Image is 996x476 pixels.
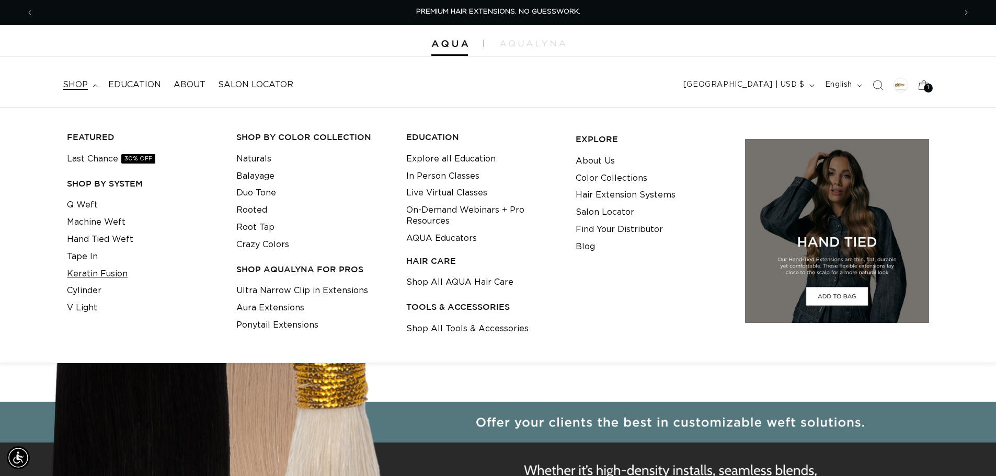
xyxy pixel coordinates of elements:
h3: EDUCATION [406,132,559,143]
a: Machine Weft [67,214,125,231]
span: 1 [928,84,930,92]
a: Find Your Distributor [576,221,663,238]
a: Blog [576,238,595,256]
a: Naturals [236,150,271,168]
h3: SHOP BY SYSTEM [67,178,220,189]
a: Education [102,73,167,97]
a: AQUA Educators [406,230,477,247]
span: [GEOGRAPHIC_DATA] | USD $ [683,79,805,90]
button: Next announcement [955,3,978,22]
span: PREMIUM HAIR EXTENSIONS. NO GUESSWORK. [416,8,580,15]
a: Live Virtual Classes [406,184,487,202]
a: Rooted [236,202,267,219]
h3: FEATURED [67,132,220,143]
a: On-Demand Webinars + Pro Resources [406,202,559,230]
a: Aura Extensions [236,299,304,317]
a: Cylinder [67,282,101,299]
a: Last Chance30% OFF [67,150,155,168]
button: Previous announcement [18,3,41,22]
img: Aqua Hair Extensions [431,40,468,48]
h3: Shop AquaLyna for Pros [236,264,390,275]
span: shop [63,79,88,90]
a: Hair Extension Systems [576,187,676,204]
button: English [819,75,866,95]
summary: Search [866,74,889,97]
summary: shop [56,73,102,97]
span: Salon Locator [218,79,293,90]
a: About Us [576,153,615,170]
a: Keratin Fusion [67,265,128,283]
span: About [174,79,205,90]
a: Color Collections [576,170,647,187]
h3: Shop by Color Collection [236,132,390,143]
h3: EXPLORE [576,134,729,145]
a: V Light [67,299,97,317]
span: Education [108,79,161,90]
a: Ponytail Extensions [236,317,318,334]
a: In Person Classes [406,168,479,185]
a: Hand Tied Weft [67,231,133,248]
a: Q Weft [67,196,98,214]
a: About [167,73,212,97]
a: Salon Locator [576,204,634,221]
span: English [825,79,852,90]
a: Crazy Colors [236,236,289,253]
a: Balayage [236,168,274,185]
a: Explore all Education [406,150,496,168]
img: aqualyna.com [500,40,565,47]
a: Salon Locator [212,73,300,97]
a: Tape In [67,248,98,265]
a: Shop All Tools & Accessories [406,320,529,338]
h3: HAIR CARE [406,256,559,266]
a: Ultra Narrow Clip in Extensions [236,282,368,299]
a: Root Tap [236,219,274,236]
a: Shop All AQUA Hair Care [406,274,513,291]
h3: TOOLS & ACCESSORIES [406,301,559,312]
div: Accessibility Menu [7,446,30,469]
span: 30% OFF [121,154,155,164]
a: Duo Tone [236,184,276,202]
button: [GEOGRAPHIC_DATA] | USD $ [677,75,819,95]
